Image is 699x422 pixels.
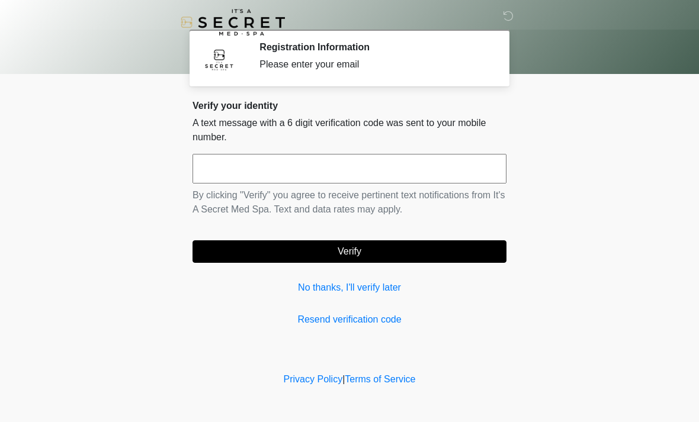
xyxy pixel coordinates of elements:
[193,240,506,263] button: Verify
[193,281,506,295] a: No thanks, I'll verify later
[201,41,237,77] img: Agent Avatar
[181,9,285,36] img: It's A Secret Med Spa Logo
[284,374,343,384] a: Privacy Policy
[193,188,506,217] p: By clicking "Verify" you agree to receive pertinent text notifications from It's A Secret Med Spa...
[345,374,415,384] a: Terms of Service
[193,100,506,111] h2: Verify your identity
[193,116,506,144] p: A text message with a 6 digit verification code was sent to your mobile number.
[259,57,489,72] div: Please enter your email
[259,41,489,53] h2: Registration Information
[193,313,506,327] a: Resend verification code
[342,374,345,384] a: |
